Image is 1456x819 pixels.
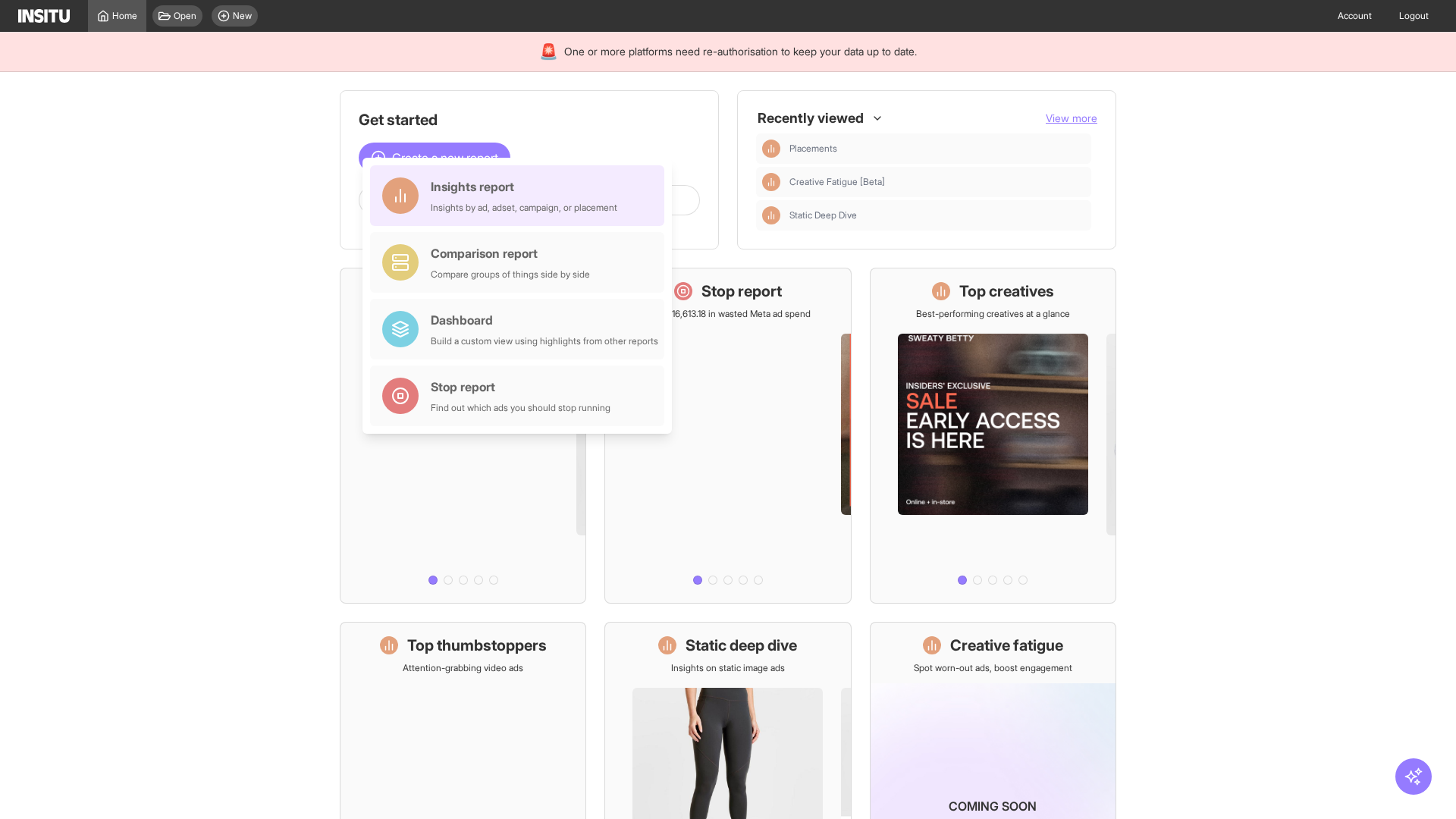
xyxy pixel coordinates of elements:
[959,281,1054,302] h1: Top creatives
[359,143,510,173] button: Create a new report
[1046,111,1097,124] span: View more
[686,635,797,656] h1: Static deep dive
[431,311,658,329] div: Dashboard
[431,402,610,414] div: Find out which ads you should stop running
[431,244,590,262] div: Comparison report
[762,206,780,224] div: Insights
[340,268,586,604] a: What's live nowSee all active ads instantly
[564,44,917,59] span: One or more platforms need re-authorisation to keep your data up to date.
[1046,111,1097,126] button: View more
[789,143,1085,155] span: Placements
[789,176,885,188] span: Creative Fatigue [Beta]
[431,202,617,214] div: Insights by ad, adset, campaign, or placement
[431,177,617,196] div: Insights report
[645,308,811,320] p: Save £16,613.18 in wasted Meta ad spend
[174,10,196,22] span: Open
[392,149,498,167] span: Create a new report
[539,41,558,62] div: 🚨
[762,140,780,158] div: Insights
[762,173,780,191] div: Insights
[431,378,610,396] div: Stop report
[671,662,785,674] p: Insights on static image ads
[18,9,70,23] img: Logo
[403,662,523,674] p: Attention-grabbing video ads
[112,10,137,22] span: Home
[916,308,1070,320] p: Best-performing creatives at a glance
[431,335,658,347] div: Build a custom view using highlights from other reports
[359,109,700,130] h1: Get started
[789,176,1085,188] span: Creative Fatigue [Beta]
[604,268,851,604] a: Stop reportSave £16,613.18 in wasted Meta ad spend
[789,209,1085,221] span: Static Deep Dive
[701,281,782,302] h1: Stop report
[789,143,837,155] span: Placements
[233,10,252,22] span: New
[789,209,857,221] span: Static Deep Dive
[407,635,547,656] h1: Top thumbstoppers
[870,268,1116,604] a: Top creativesBest-performing creatives at a glance
[431,268,590,281] div: Compare groups of things side by side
